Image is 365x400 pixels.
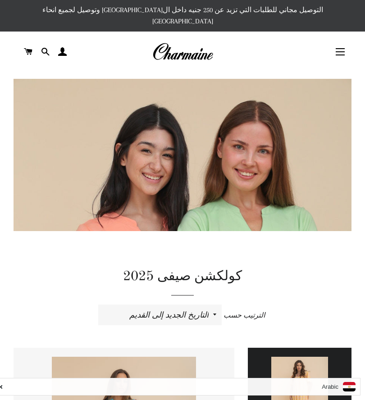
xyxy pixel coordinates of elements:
h1: كولكشن صيفى 2025 [14,267,351,286]
i: Arabic [322,384,338,390]
a: Arabic [0,382,356,391]
span: الترتيب حسب [224,311,265,319]
img: Charmaine Egypt [152,42,213,62]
